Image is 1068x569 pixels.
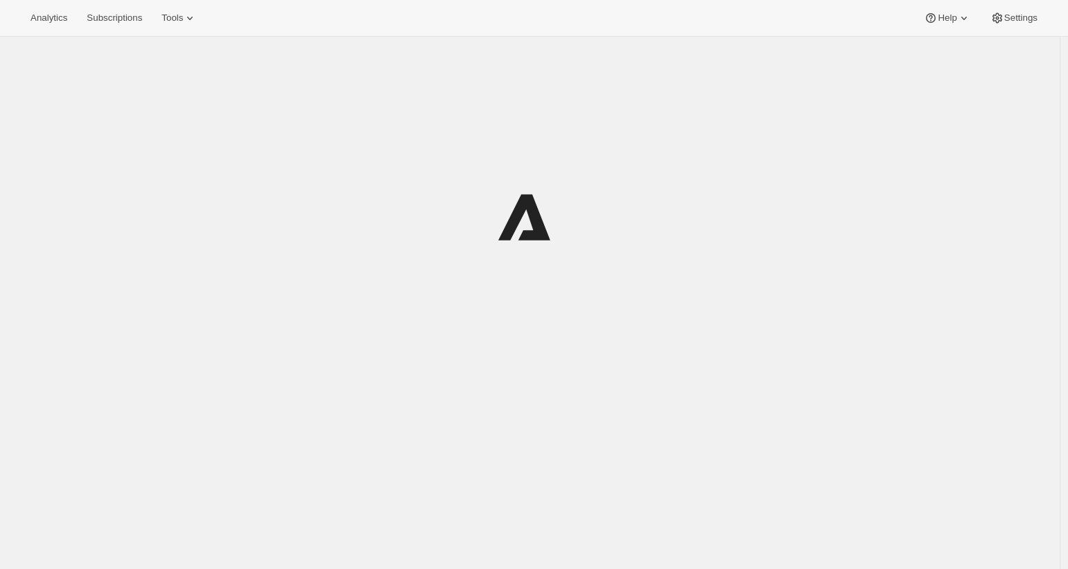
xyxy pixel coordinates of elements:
button: Analytics [22,8,76,28]
span: Subscriptions [87,12,142,24]
span: Analytics [30,12,67,24]
button: Settings [982,8,1046,28]
button: Tools [153,8,205,28]
span: Tools [161,12,183,24]
button: Help [916,8,979,28]
button: Subscriptions [78,8,150,28]
span: Help [938,12,956,24]
span: Settings [1004,12,1038,24]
